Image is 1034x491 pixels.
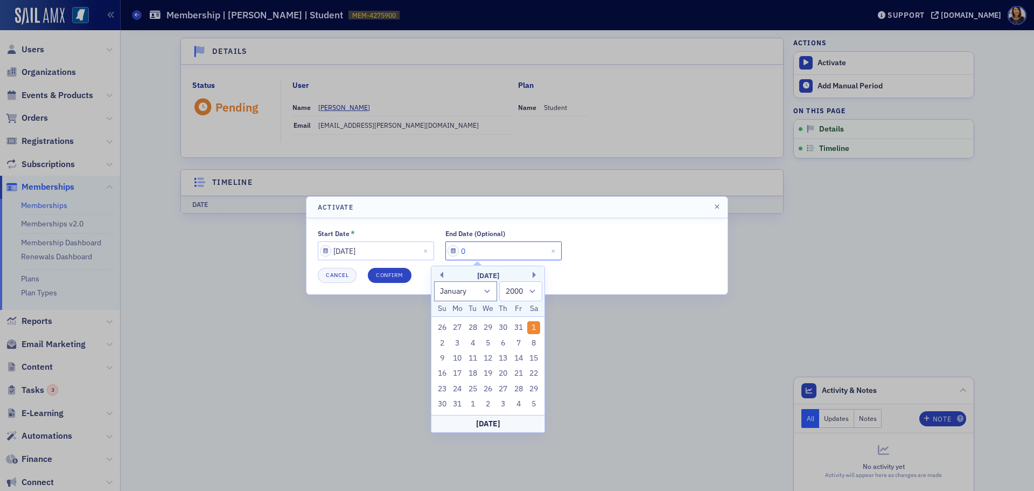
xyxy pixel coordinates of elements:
div: Choose Monday, January 31st, 2000 [451,398,464,411]
div: month 2000-01 [435,320,542,412]
div: Choose Tuesday, January 4th, 2000 [466,337,479,350]
div: Choose Thursday, January 13th, 2000 [497,352,510,365]
div: Th [497,302,510,315]
div: Choose Tuesday, January 25th, 2000 [466,383,479,396]
div: Choose Monday, December 27th, 1999 [451,321,464,334]
div: Choose Friday, December 31st, 1999 [512,321,525,334]
div: Mo [451,302,464,315]
div: Choose Sunday, January 2nd, 2000 [436,337,449,350]
div: Choose Wednesday, December 29th, 1999 [481,321,494,334]
div: Choose Friday, January 28th, 2000 [512,383,525,396]
div: Choose Wednesday, January 12th, 2000 [481,352,494,365]
div: Choose Thursday, January 27th, 2000 [497,383,510,396]
button: Close [420,241,434,260]
div: Choose Monday, January 3rd, 2000 [451,337,464,350]
div: Choose Friday, January 7th, 2000 [512,337,525,350]
div: Choose Sunday, January 16th, 2000 [436,367,449,380]
div: Choose Sunday, January 30th, 2000 [436,398,449,411]
div: Choose Monday, January 24th, 2000 [451,383,464,396]
div: Choose Thursday, January 20th, 2000 [497,367,510,380]
div: Choose Wednesday, January 26th, 2000 [481,383,494,396]
input: MM/DD/YYYY [445,241,562,260]
div: Tu [466,302,479,315]
div: Choose Wednesday, January 19th, 2000 [481,367,494,380]
div: Choose Friday, February 4th, 2000 [512,398,525,411]
button: Close [547,241,562,260]
div: Choose Tuesday, December 28th, 1999 [466,321,479,334]
abbr: This field is required [351,230,355,237]
div: Choose Monday, January 10th, 2000 [451,352,464,365]
div: Choose Wednesday, February 2nd, 2000 [481,398,494,411]
div: Choose Tuesday, January 18th, 2000 [466,367,479,380]
div: Choose Wednesday, January 5th, 2000 [481,337,494,350]
div: Choose Thursday, January 6th, 2000 [497,337,510,350]
div: Start Date [318,230,350,238]
div: We [481,302,494,315]
div: Choose Saturday, January 22nd, 2000 [527,367,540,380]
div: Choose Saturday, January 8th, 2000 [527,337,540,350]
div: Choose Friday, January 21st, 2000 [512,367,525,380]
div: Choose Monday, January 17th, 2000 [451,367,464,380]
div: Sa [527,302,540,315]
div: Choose Saturday, January 29th, 2000 [527,383,540,396]
div: Choose Friday, January 14th, 2000 [512,352,525,365]
button: Cancel [318,268,357,283]
div: Choose Sunday, January 23rd, 2000 [436,383,449,396]
div: Choose Tuesday, January 11th, 2000 [466,352,479,365]
div: Choose Sunday, January 9th, 2000 [436,352,449,365]
input: MM/DD/YYYY [318,241,434,260]
button: Confirm [368,268,411,283]
div: [DATE] [431,415,544,432]
button: Previous Month [437,272,443,278]
div: Choose Thursday, February 3rd, 2000 [497,398,510,411]
div: Choose Thursday, December 30th, 1999 [497,321,510,334]
div: Fr [512,302,525,315]
div: Su [436,302,449,315]
div: [DATE] [431,271,544,281]
div: End Date (Optional) [445,230,505,238]
h4: Activate [318,202,353,212]
button: Next Month [533,272,539,278]
div: Choose Saturday, January 15th, 2000 [527,352,540,365]
div: Choose Saturday, February 5th, 2000 [527,398,540,411]
div: Choose Saturday, January 1st, 2000 [527,321,540,334]
div: Choose Tuesday, February 1st, 2000 [466,398,479,411]
div: Choose Sunday, December 26th, 1999 [436,321,449,334]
